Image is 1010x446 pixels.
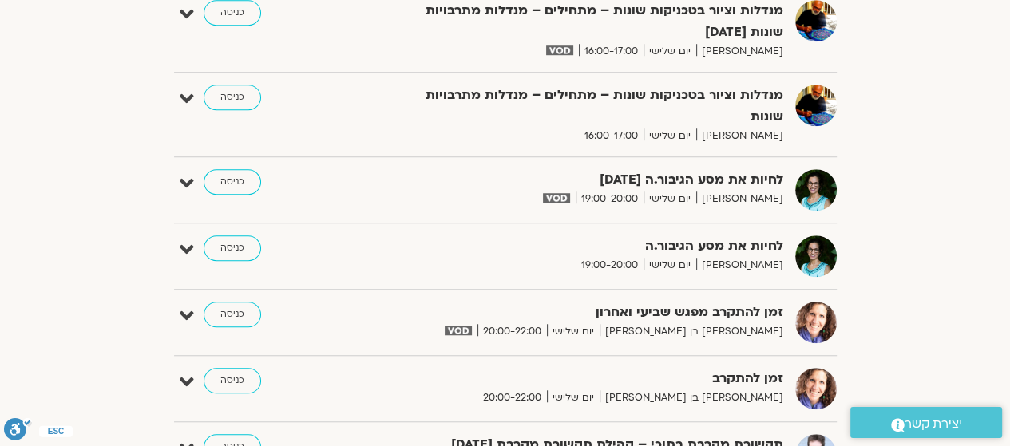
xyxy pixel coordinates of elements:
strong: זמן להתקרב מפגש שביעי ואחרון [392,302,783,323]
span: [PERSON_NAME] [696,128,783,144]
span: יום שלישי [644,257,696,274]
a: כניסה [204,169,261,195]
span: יצירת קשר [905,413,962,435]
span: יום שלישי [547,389,600,406]
span: יום שלישי [644,128,696,144]
span: יום שלישי [644,43,696,60]
span: 16:00-17:00 [579,128,644,144]
span: יום שלישי [547,323,600,340]
img: vodicon [543,193,569,203]
span: 19:00-20:00 [576,191,644,207]
img: vodicon [546,45,572,55]
a: כניסה [204,302,261,327]
span: [PERSON_NAME] [696,191,783,207]
strong: לחיות את מסע הגיבור.ה [392,235,783,257]
span: 16:00-17:00 [579,43,644,60]
span: [PERSON_NAME] [696,43,783,60]
span: [PERSON_NAME] בן [PERSON_NAME] [600,389,783,406]
a: יצירת קשר [850,407,1002,438]
span: 20:00-22:00 [477,323,547,340]
strong: מנדלות וציור בטכניקות שונות – מתחילים – מנדלות מתרבויות שונות [392,85,783,128]
span: [PERSON_NAME] [696,257,783,274]
a: כניסה [204,235,261,261]
span: 20:00-22:00 [477,389,547,406]
span: [PERSON_NAME] בן [PERSON_NAME] [600,323,783,340]
span: יום שלישי [644,191,696,207]
a: כניסה [204,85,261,110]
strong: לחיות את מסע הגיבור.ה [DATE] [392,169,783,191]
a: כניסה [204,368,261,393]
span: 19:00-20:00 [576,257,644,274]
strong: זמן להתקרב [392,368,783,389]
img: vodicon [445,326,471,335]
